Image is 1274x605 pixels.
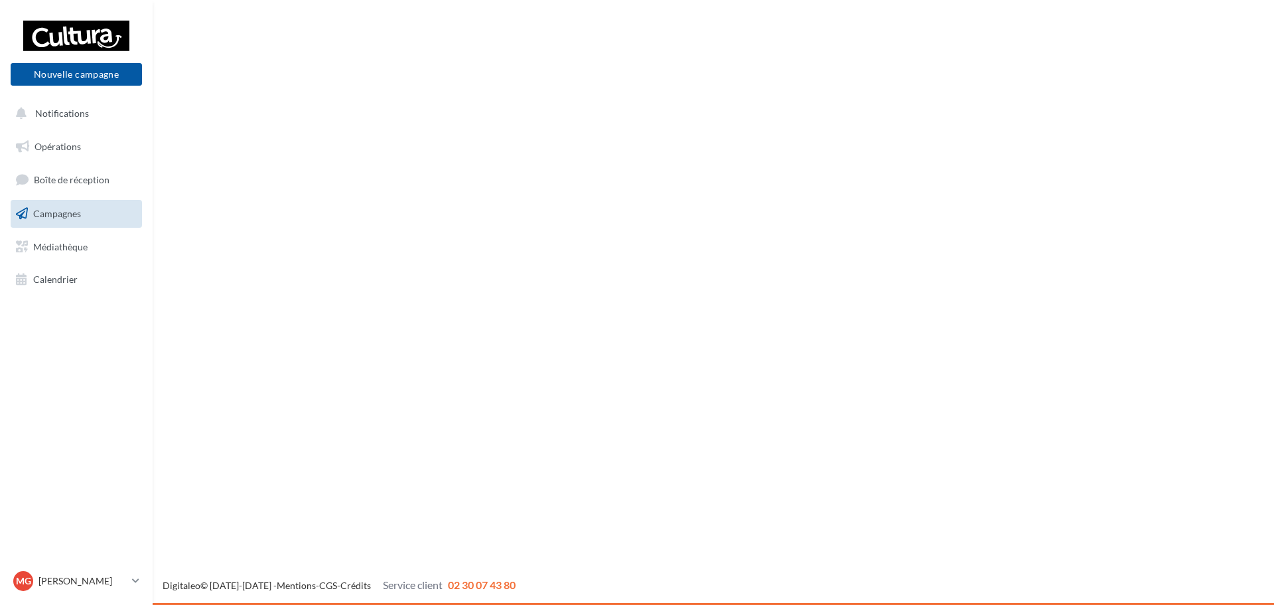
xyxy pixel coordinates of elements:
[163,580,516,591] span: © [DATE]-[DATE] - - -
[11,63,142,86] button: Nouvelle campagne
[277,580,316,591] a: Mentions
[33,274,78,285] span: Calendrier
[340,580,371,591] a: Crédits
[34,174,109,185] span: Boîte de réception
[8,100,139,128] button: Notifications
[35,108,89,119] span: Notifications
[11,568,142,594] a: MG [PERSON_NAME]
[33,208,81,219] span: Campagnes
[8,233,145,261] a: Médiathèque
[38,574,127,588] p: [PERSON_NAME]
[8,133,145,161] a: Opérations
[33,240,88,252] span: Médiathèque
[8,200,145,228] a: Campagnes
[16,574,31,588] span: MG
[319,580,337,591] a: CGS
[8,165,145,194] a: Boîte de réception
[163,580,200,591] a: Digitaleo
[35,141,81,152] span: Opérations
[448,578,516,591] span: 02 30 07 43 80
[8,266,145,294] a: Calendrier
[383,578,443,591] span: Service client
